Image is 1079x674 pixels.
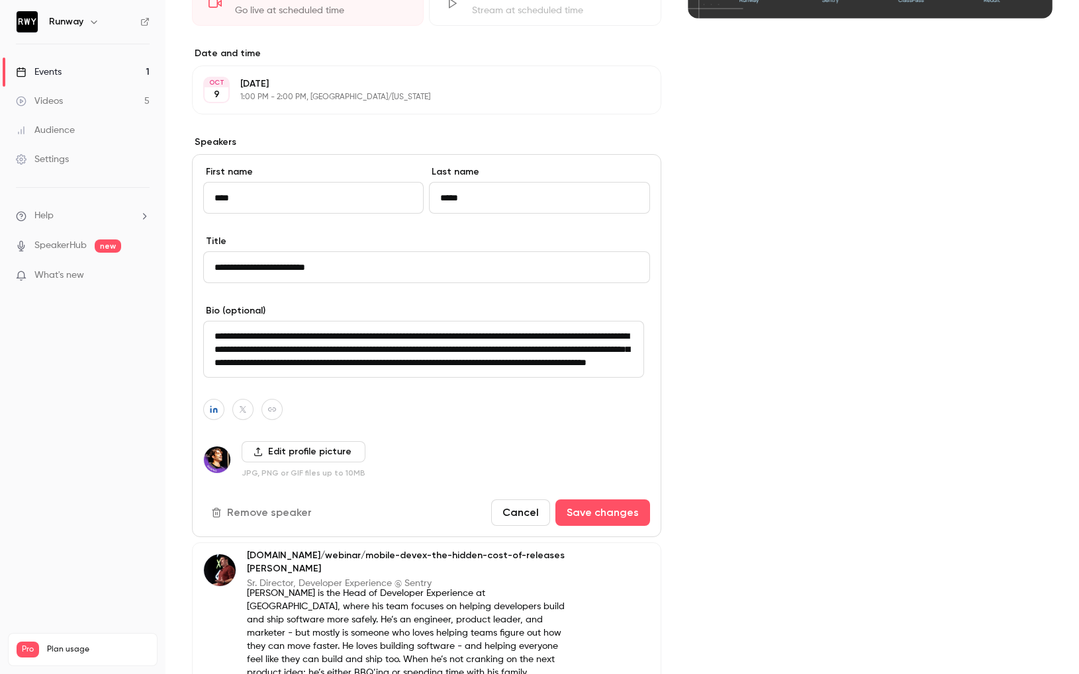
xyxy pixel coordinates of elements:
span: Plan usage [47,644,149,655]
button: Save changes [555,499,650,526]
div: Go live at scheduled time [235,4,407,17]
img: Codywww.runway.team/webinar/mobile-devex-the-hidden-cost-of-releases De Arkland [204,554,236,586]
iframe: Noticeable Trigger [134,270,150,282]
div: Stream at scheduled time [472,4,644,17]
img: Runway [17,11,38,32]
p: [DOMAIN_NAME]/webinar/mobile-devex-the-hidden-cost-of-releases [PERSON_NAME] [247,549,575,575]
p: 9 [214,88,220,101]
p: 1:00 PM - 2:00 PM, [GEOGRAPHIC_DATA]/[US_STATE] [240,92,591,103]
span: Pro [17,642,39,657]
a: SpeakerHub [34,239,87,253]
span: Help [34,209,54,223]
label: Title [203,235,650,248]
label: Speakers [192,136,661,149]
span: new [95,239,121,253]
label: Last name [429,165,649,179]
img: Gabe Savit [204,446,230,473]
div: Settings [16,153,69,166]
p: JPG, PNG or GIF files up to 10MB [242,468,365,478]
button: Remove speaker [203,499,322,526]
span: What's new [34,269,84,282]
li: help-dropdown-opener [16,209,150,223]
label: First name [203,165,424,179]
div: Events [16,65,62,79]
label: Bio (optional) [203,304,650,317]
label: Edit profile picture [242,441,365,462]
div: Audience [16,124,75,137]
label: Date and time [192,47,661,60]
div: Videos [16,95,63,108]
p: Sr. Director, Developer Experience @ Sentry [247,577,575,590]
button: Cancel [491,499,550,526]
p: [DATE] [240,77,591,91]
div: OCT [205,78,228,87]
h6: Runway [49,15,83,28]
